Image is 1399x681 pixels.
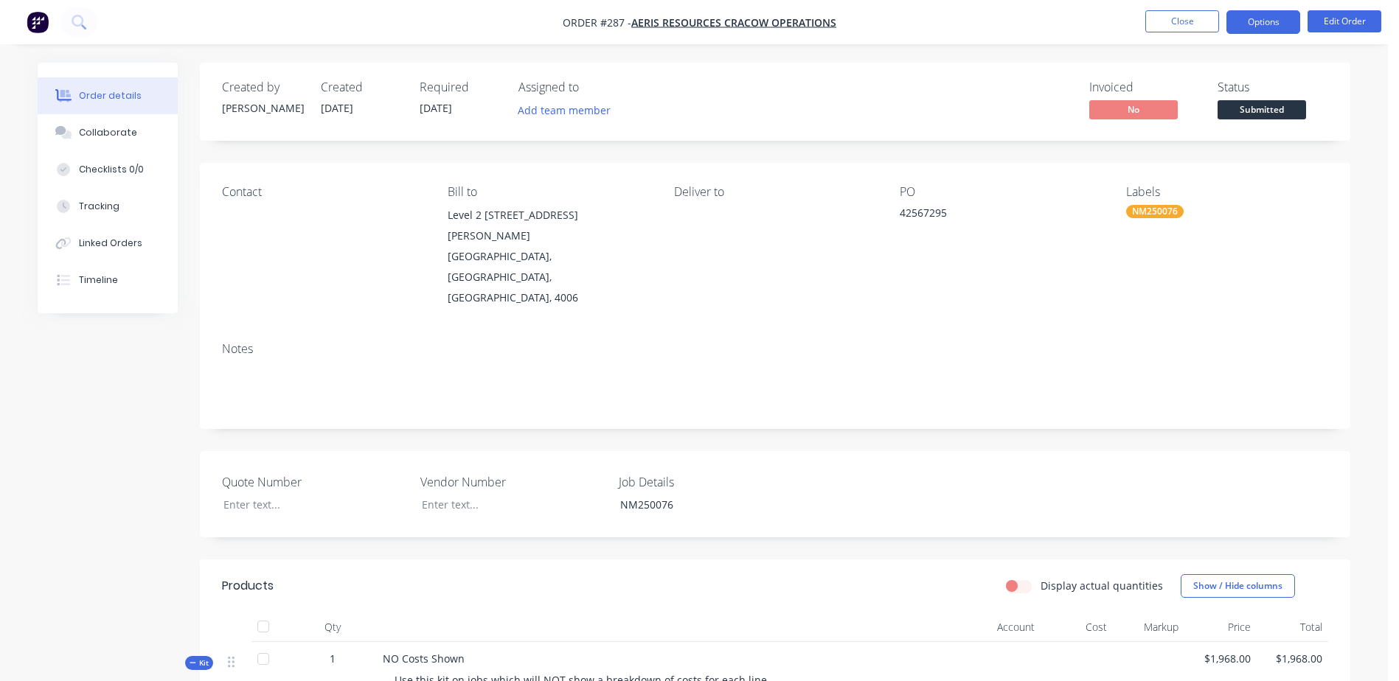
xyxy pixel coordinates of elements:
button: Collaborate [38,114,178,151]
div: Total [1257,612,1329,642]
button: Edit Order [1308,10,1381,32]
button: Submitted [1218,100,1306,122]
div: Assigned to [518,80,666,94]
div: Markup [1113,612,1185,642]
div: Account [893,612,1041,642]
span: 1 [330,651,336,666]
span: Kit [190,657,209,668]
div: Contact [222,185,424,199]
div: Level 2 [STREET_ADDRESS][PERSON_NAME] [448,205,650,246]
div: [PERSON_NAME] [222,100,303,116]
button: Order details [38,77,178,114]
button: Options [1226,10,1300,34]
div: Cost [1041,612,1113,642]
div: Created by [222,80,303,94]
button: Checklists 0/0 [38,151,178,188]
div: Price [1184,612,1257,642]
button: Add team member [510,100,619,120]
button: Show / Hide columns [1181,574,1295,598]
div: Notes [222,342,1328,356]
div: Qty [288,612,377,642]
div: Invoiced [1089,80,1200,94]
div: Linked Orders [79,237,142,250]
div: [GEOGRAPHIC_DATA], [GEOGRAPHIC_DATA], [GEOGRAPHIC_DATA], 4006 [448,246,650,308]
label: Quote Number [222,473,406,491]
div: Timeline [79,273,118,287]
div: NM250076 [1126,205,1184,218]
span: Order #287 - [563,15,631,29]
a: Aeris Resources Cracow Operations [631,15,836,29]
button: Add team member [518,100,619,120]
span: No [1089,100,1178,119]
div: Bill to [448,185,650,199]
div: 42567295 [900,205,1084,226]
label: Display actual quantities [1041,578,1163,593]
div: Required [420,80,501,94]
label: Job Details [619,473,803,491]
div: PO [900,185,1102,199]
div: Created [321,80,402,94]
span: [DATE] [321,101,353,115]
label: Vendor Number [420,473,605,491]
img: Factory [27,11,49,33]
span: $1,968.00 [1190,651,1251,666]
div: Tracking [79,200,119,213]
div: Status [1218,80,1328,94]
button: Close [1145,10,1219,32]
div: NM250076 [608,494,793,515]
button: Tracking [38,188,178,225]
button: Timeline [38,262,178,298]
button: Linked Orders [38,225,178,262]
div: Labels [1126,185,1328,199]
div: Order details [79,89,142,102]
div: Collaborate [79,126,137,139]
div: Kit [185,656,213,670]
span: Submitted [1218,100,1306,119]
div: Checklists 0/0 [79,163,144,176]
span: [DATE] [420,101,452,115]
span: $1,968.00 [1263,651,1323,666]
div: Products [222,577,274,595]
div: Level 2 [STREET_ADDRESS][PERSON_NAME][GEOGRAPHIC_DATA], [GEOGRAPHIC_DATA], [GEOGRAPHIC_DATA], 4006 [448,205,650,308]
div: Deliver to [674,185,876,199]
span: NO Costs Shown [383,652,465,666]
